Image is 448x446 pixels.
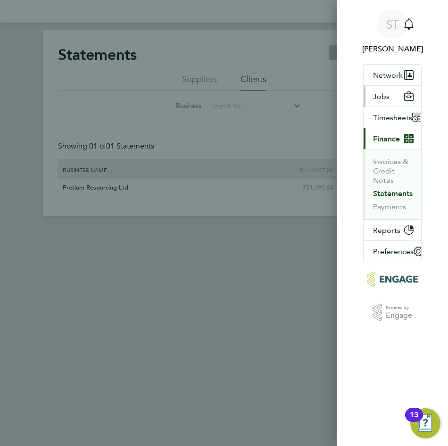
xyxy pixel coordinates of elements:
[410,415,418,427] div: 13
[373,247,414,256] span: Preferences
[367,272,417,287] img: huntereducation-logo-retina.png
[373,113,412,122] span: Timesheets
[373,71,403,80] span: Network
[373,226,400,235] span: Reports
[364,65,421,85] button: Network
[373,202,406,212] button: Payments
[364,149,421,219] div: Finance
[386,304,412,312] span: Powered by
[386,312,412,320] span: Engage
[364,241,431,262] button: Preferences
[364,128,421,149] button: Finance
[364,220,421,240] button: Reports
[364,86,421,107] button: Jobs
[373,189,413,198] button: Statements
[386,18,399,31] span: ST
[373,92,390,101] span: Jobs
[364,107,429,128] button: Timesheets
[373,134,400,143] span: Finance
[363,9,422,55] button: ST[PERSON_NAME]
[373,304,413,322] a: Powered byEngage
[373,157,414,185] button: Invoices & Credit Notes
[410,408,440,438] button: Open Resource Center, 13 new notifications
[363,43,422,55] span: Sofiane Tlemsani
